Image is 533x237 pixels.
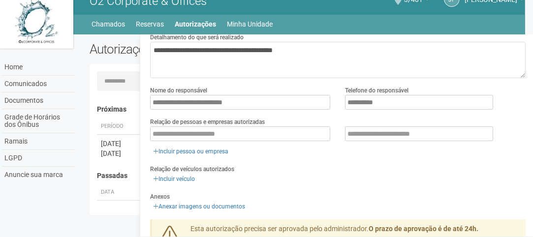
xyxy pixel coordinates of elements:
[97,184,141,201] th: Data
[2,150,75,167] a: LGPD
[150,86,207,95] label: Nome do responsável
[150,201,248,212] a: Anexar imagens ou documentos
[345,86,408,95] label: Telefone do responsável
[97,172,519,179] h4: Passadas
[101,148,137,158] div: [DATE]
[150,118,265,126] label: Relação de pessoas e empresas autorizadas
[2,109,75,133] a: Grade de Horários dos Ônibus
[150,192,170,201] label: Anexos
[369,225,478,233] strong: O prazo de aprovação é de até 24h.
[90,42,300,57] h2: Autorizações
[227,17,273,31] a: Minha Unidade
[150,146,231,157] a: Incluir pessoa ou empresa
[92,17,125,31] a: Chamados
[2,59,75,76] a: Home
[101,139,137,148] div: [DATE]
[97,106,519,113] h4: Próximas
[2,167,75,183] a: Anuncie sua marca
[175,17,216,31] a: Autorizações
[2,133,75,150] a: Ramais
[150,174,198,184] a: Incluir veículo
[150,33,244,42] label: Detalhamento do que será realizado
[2,92,75,109] a: Documentos
[136,17,164,31] a: Reservas
[97,118,141,135] th: Período
[2,76,75,92] a: Comunicados
[150,165,234,174] label: Relação de veículos autorizados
